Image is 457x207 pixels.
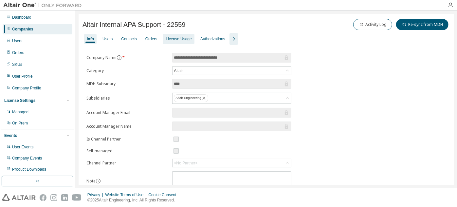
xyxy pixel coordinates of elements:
img: altair_logo.svg [2,194,36,201]
label: Account Manager Name [86,124,168,129]
div: Website Terms of Use [105,192,148,198]
div: Authorizations [200,36,225,42]
img: linkedin.svg [61,194,68,201]
div: User Events [12,144,33,150]
label: Self-managed [86,148,168,154]
label: Is Channel Partner [86,137,168,142]
span: Altair Internal APA Support - 22559 [82,21,186,28]
div: License Usage [166,36,192,42]
label: MDH Subsidary [86,81,168,86]
img: youtube.svg [72,194,82,201]
label: Channel Partner [86,160,168,166]
div: Companies [12,27,33,32]
div: Dashboard [12,15,31,20]
div: Managed [12,109,28,115]
div: Events [4,133,17,138]
div: User Profile [12,74,33,79]
img: Altair One [3,2,85,9]
div: Company Events [12,156,42,161]
div: Company Profile [12,85,41,91]
label: Subsidiaries [86,96,168,101]
div: Orders [145,36,157,42]
div: Altair Engineering [173,93,291,104]
div: Contacts [121,36,137,42]
div: <No Partner> [174,160,197,166]
div: <No Partner> [173,159,291,167]
div: Users [102,36,113,42]
div: Cookie Consent [148,192,180,198]
div: Users [12,38,22,44]
label: Category [86,68,168,73]
div: Product Downloads [12,167,46,172]
div: Altair Engineering [174,94,208,102]
button: information [96,179,101,184]
div: License Settings [4,98,35,103]
div: SKUs [12,62,22,67]
button: information [117,55,122,60]
button: Activity Log [353,19,392,30]
button: Re-sync from MDH [396,19,448,30]
img: facebook.svg [40,194,46,201]
div: On Prem [12,121,28,126]
p: © 2025 Altair Engineering, Inc. All Rights Reserved. [87,198,180,203]
label: Note [86,178,96,184]
div: Altair [173,67,291,75]
div: Orders [12,50,24,55]
div: Altair [173,67,184,74]
label: Account Manager Email [86,110,168,115]
label: Company Name [86,55,168,60]
div: Privacy [87,192,105,198]
div: Info [87,36,94,42]
img: instagram.svg [50,194,57,201]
